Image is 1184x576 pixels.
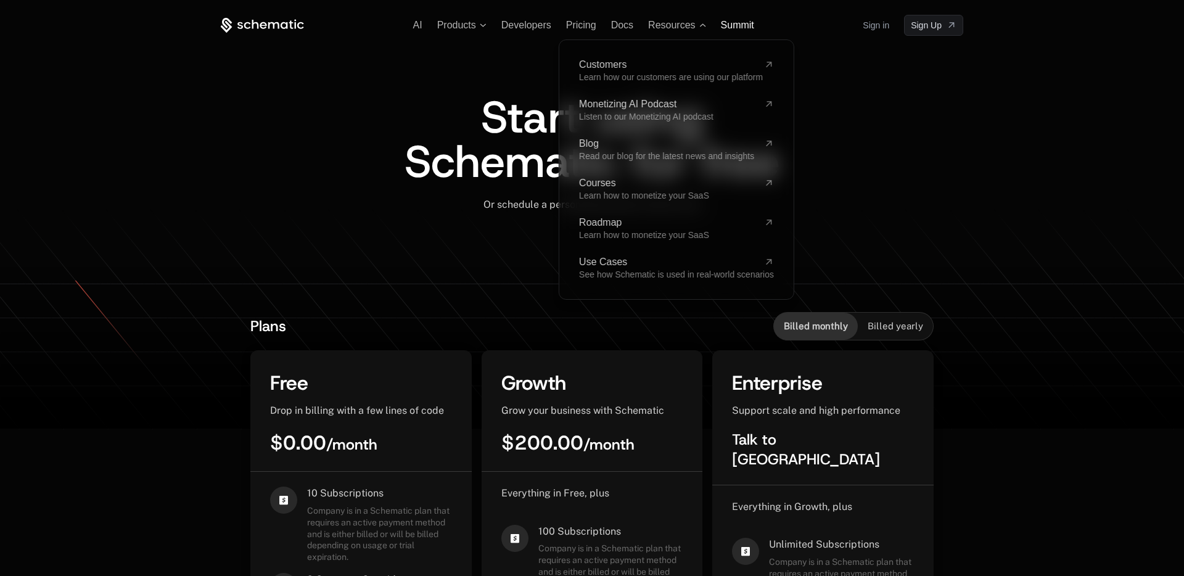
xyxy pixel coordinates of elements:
sub: / month [583,435,635,455]
sub: / month [326,435,377,455]
span: Support scale and high performance [732,405,900,416]
span: $0.00 [270,430,377,456]
i: cashapp [732,538,759,565]
span: Blog [579,139,759,149]
span: 10 Subscriptions [307,487,452,500]
span: Talk to [GEOGRAPHIC_DATA] [732,430,880,469]
i: cashapp [270,487,297,514]
a: Docs [611,20,633,30]
a: BlogRead our blog for the latest news and insights [579,139,774,161]
a: Sign in [863,15,889,35]
a: Use CasesSee how Schematic is used in real-world scenarios [579,257,774,279]
span: 100 Subscriptions [538,525,683,538]
i: cashapp [501,525,528,552]
a: [object Object] [904,15,963,36]
span: Or schedule a personalized demo to learn more [483,199,701,210]
span: Billed yearly [868,320,923,332]
span: Unlimited Subscriptions [769,538,914,551]
a: AI [413,20,422,30]
span: Products [437,20,476,31]
a: Summit [721,20,754,30]
span: Learn how our customers are using our platform [579,72,763,82]
a: CoursesLearn how to monetize your SaaS [579,178,774,200]
span: Plans [250,316,286,336]
span: Resources [648,20,695,31]
span: Billed monthly [784,320,848,332]
span: $200.00 [501,430,635,456]
span: Drop in billing with a few lines of code [270,405,444,416]
span: Company is in a Schematic plan that requires an active payment method and is either billed or wil... [307,505,452,563]
span: Enterprise [732,370,823,396]
span: Growth [501,370,566,396]
span: Monetizing AI Podcast [579,99,759,109]
a: Developers [501,20,551,30]
span: See how Schematic is used in real-world scenarios [579,269,774,279]
a: Pricing [566,20,596,30]
span: Listen to our Monetizing AI podcast [579,112,713,121]
span: Sign Up [911,19,942,31]
span: Grow your business with Schematic [501,405,664,416]
a: RoadmapLearn how to monetize your SaaS [579,218,774,240]
span: Use Cases [579,257,759,267]
span: Everything in Growth, plus [732,501,852,512]
span: Learn how to monetize your SaaS [579,230,709,240]
span: Courses [579,178,759,188]
a: CustomersLearn how our customers are using our platform [579,60,774,82]
span: Customers [579,60,759,70]
span: Read our blog for the latest news and insights [579,151,754,161]
a: Monetizing AI PodcastListen to our Monetizing AI podcast [579,99,774,121]
span: Free [270,370,308,396]
span: Learn how to monetize your SaaS [579,191,709,200]
span: Everything in Free, plus [501,487,609,499]
span: Start using Schematic for free [405,88,779,191]
span: Roadmap [579,218,759,228]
